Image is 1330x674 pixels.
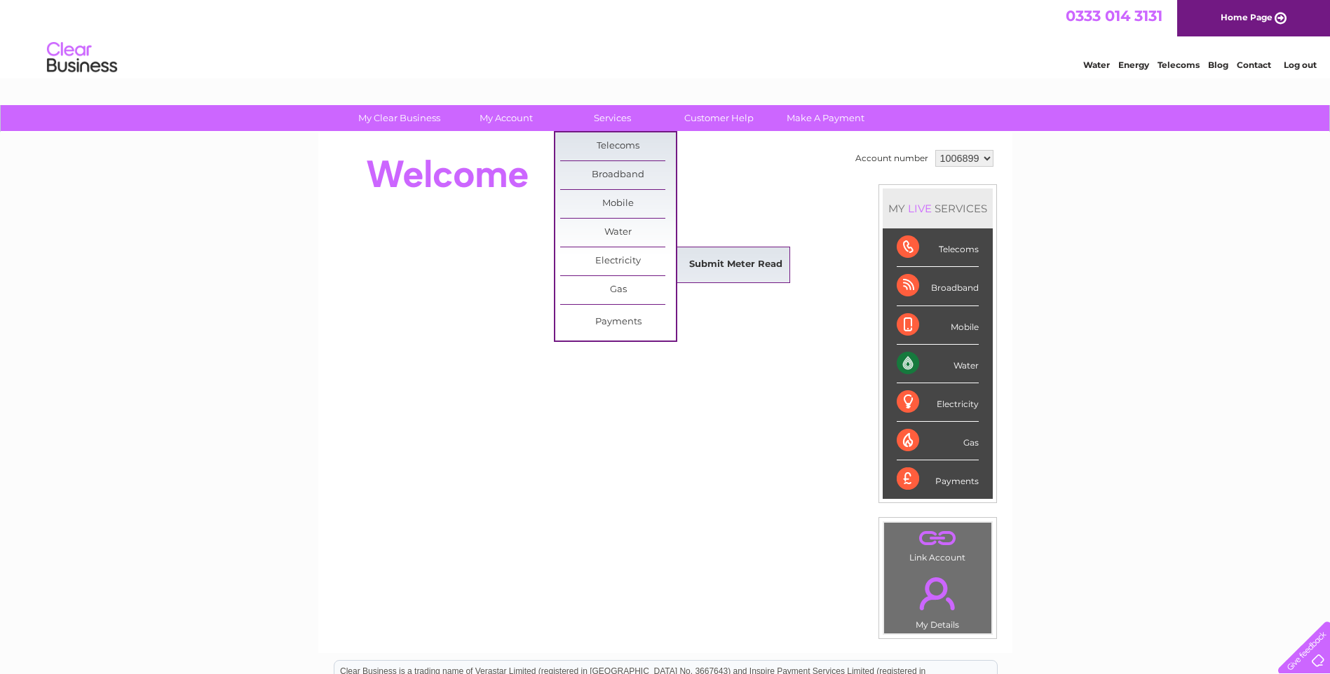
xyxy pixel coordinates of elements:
[883,522,992,566] td: Link Account
[1118,60,1149,70] a: Energy
[661,105,777,131] a: Customer Help
[852,146,932,170] td: Account number
[883,565,992,634] td: My Details
[555,105,670,131] a: Services
[897,228,979,267] div: Telecoms
[560,247,676,275] a: Electricity
[883,188,993,228] div: MY SERVICES
[897,306,979,345] div: Mobile
[560,308,676,336] a: Payments
[46,36,118,79] img: logo.png
[768,105,883,131] a: Make A Payment
[897,383,979,422] div: Electricity
[888,526,988,551] a: .
[560,190,676,218] a: Mobile
[897,422,979,460] div: Gas
[1083,60,1110,70] a: Water
[1158,60,1200,70] a: Telecoms
[897,345,979,383] div: Water
[888,569,988,618] a: .
[1208,60,1228,70] a: Blog
[1284,60,1317,70] a: Log out
[1066,7,1162,25] a: 0333 014 3131
[905,202,935,215] div: LIVE
[1237,60,1271,70] a: Contact
[334,8,997,68] div: Clear Business is a trading name of Verastar Limited (registered in [GEOGRAPHIC_DATA] No. 3667643...
[560,219,676,247] a: Water
[341,105,457,131] a: My Clear Business
[678,251,794,279] a: Submit Meter Read
[560,276,676,304] a: Gas
[897,460,979,498] div: Payments
[560,132,676,160] a: Telecoms
[560,161,676,189] a: Broadband
[448,105,564,131] a: My Account
[897,267,979,305] div: Broadband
